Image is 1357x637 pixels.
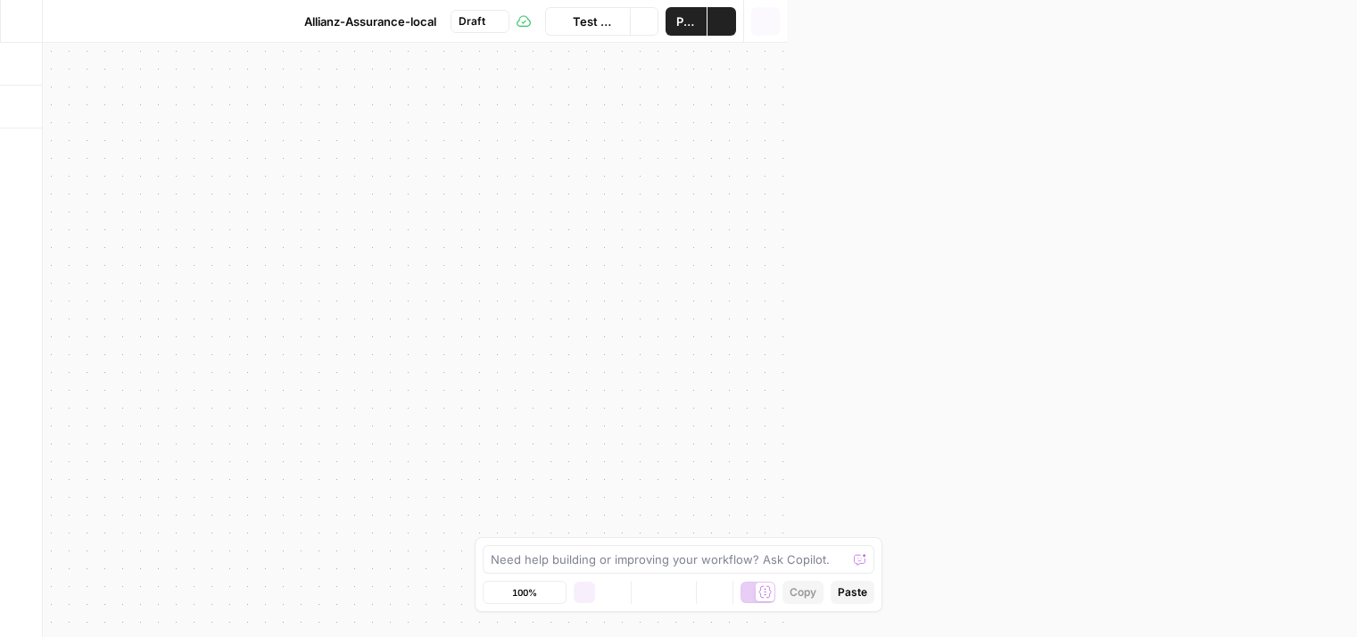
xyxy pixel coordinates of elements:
button: Allianz-Assurance-local [277,7,447,36]
button: Publish [666,7,707,36]
span: Publish [676,12,696,30]
span: Test Workflow [573,12,619,30]
span: 100% [512,585,537,600]
span: Allianz-Assurance-local [304,12,436,30]
span: Draft [459,13,485,29]
button: Copy [782,581,823,604]
button: Test Workflow [545,7,630,36]
button: Draft [451,10,509,33]
span: Copy [790,584,816,600]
